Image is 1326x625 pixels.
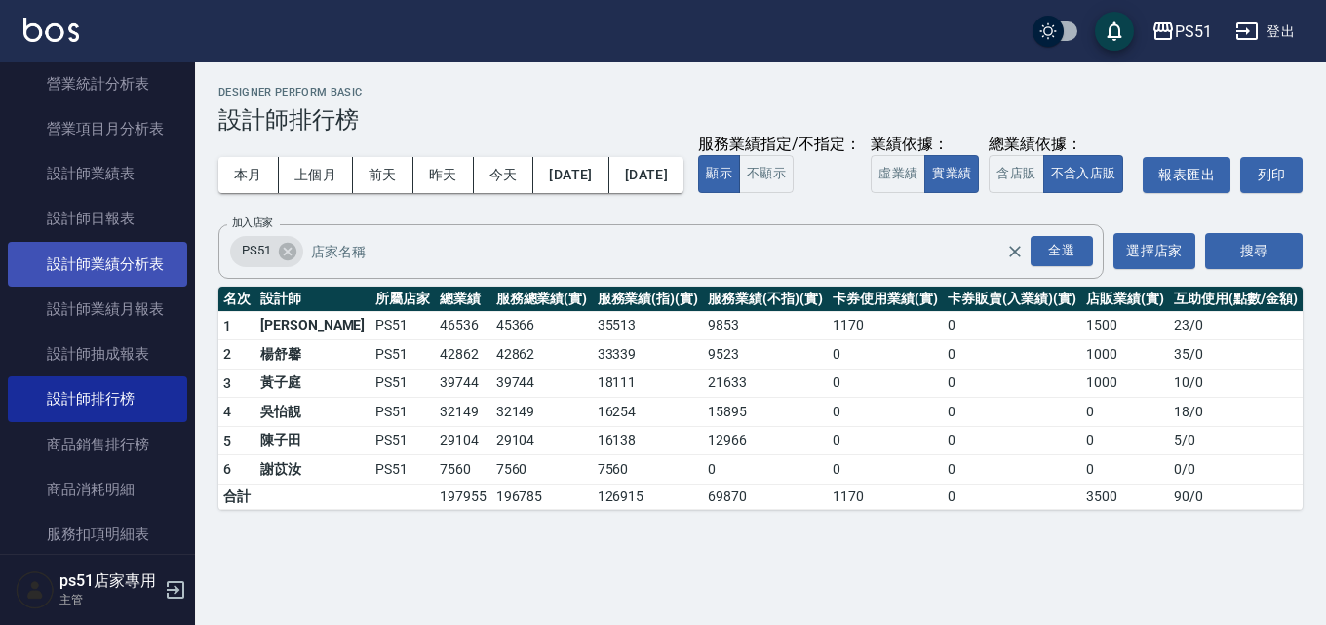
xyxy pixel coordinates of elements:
a: 設計師排行榜 [8,376,187,421]
span: 1 [223,318,231,333]
td: 9853 [703,311,828,340]
td: 32149 [491,398,593,427]
button: 今天 [474,157,534,193]
td: 0 [703,455,828,485]
td: 7560 [593,455,704,485]
td: 18 / 0 [1169,398,1303,427]
div: PS51 [1175,20,1212,44]
td: 0 [1081,426,1169,455]
button: 昨天 [413,157,474,193]
div: 業績依據： [871,135,979,155]
td: 196785 [491,484,593,509]
button: [DATE] [609,157,683,193]
a: 設計師日報表 [8,196,187,241]
span: 4 [223,404,231,419]
span: 2 [223,346,231,362]
td: 1000 [1081,369,1169,398]
td: 楊舒馨 [255,340,370,370]
a: 營業項目月分析表 [8,106,187,151]
span: 5 [223,433,231,449]
td: 黃子庭 [255,369,370,398]
span: 6 [223,461,231,477]
a: 營業統計分析表 [8,61,187,106]
th: 名次 [218,287,255,312]
a: 設計師業績月報表 [8,287,187,332]
td: 46536 [435,311,491,340]
td: 69870 [703,484,828,509]
td: 33339 [593,340,704,370]
span: PS51 [230,241,283,260]
td: 0 [828,426,943,455]
td: 39744 [491,369,593,398]
button: 實業績 [924,155,979,193]
td: 合計 [218,484,255,509]
td: 23 / 0 [1169,311,1303,340]
td: 0 [943,340,1081,370]
th: 所屬店家 [370,287,435,312]
td: 陳子田 [255,426,370,455]
td: 12966 [703,426,828,455]
img: Person [16,570,55,609]
div: 服務業績指定/不指定： [698,135,861,155]
td: 42862 [491,340,593,370]
td: 1170 [828,311,943,340]
a: 設計師業績表 [8,151,187,196]
a: 服務扣項明細表 [8,512,187,557]
input: 店家名稱 [306,234,1040,268]
td: 1170 [828,484,943,509]
th: 店販業績(實) [1081,287,1169,312]
button: 不含入店販 [1043,155,1124,193]
button: 顯示 [698,155,740,193]
button: 含店販 [989,155,1043,193]
td: 7560 [435,455,491,485]
td: 0 [943,369,1081,398]
th: 互助使用(點數/金額) [1169,287,1303,312]
label: 加入店家 [232,215,273,230]
td: 126915 [593,484,704,509]
td: PS51 [370,340,435,370]
td: 42862 [435,340,491,370]
button: Clear [1001,238,1029,265]
td: 0 [828,398,943,427]
th: 設計師 [255,287,370,312]
td: 16254 [593,398,704,427]
td: 5 / 0 [1169,426,1303,455]
td: 0 [943,398,1081,427]
button: Open [1027,232,1097,270]
td: 9523 [703,340,828,370]
button: PS51 [1144,12,1220,52]
button: 列印 [1240,157,1303,193]
button: 登出 [1228,14,1303,50]
td: 0 [943,484,1081,509]
td: 0 / 0 [1169,455,1303,485]
td: 29104 [435,426,491,455]
td: 35 / 0 [1169,340,1303,370]
td: 29104 [491,426,593,455]
td: 0 [828,369,943,398]
p: 主管 [59,591,159,608]
td: PS51 [370,369,435,398]
td: 0 [943,455,1081,485]
th: 服務業績(不指)(實) [703,287,828,312]
button: 前天 [353,157,413,193]
a: 商品銷售排行榜 [8,422,187,467]
th: 總業績 [435,287,491,312]
div: 總業績依據： [989,135,1133,155]
h5: ps51店家專用 [59,571,159,591]
td: 10 / 0 [1169,369,1303,398]
td: 39744 [435,369,491,398]
td: 7560 [491,455,593,485]
th: 服務總業績(實) [491,287,593,312]
td: 3500 [1081,484,1169,509]
td: 0 [943,311,1081,340]
td: 0 [828,455,943,485]
td: 35513 [593,311,704,340]
a: 設計師業績分析表 [8,242,187,287]
div: 全選 [1031,236,1093,266]
td: 45366 [491,311,593,340]
button: 報表匯出 [1143,157,1230,193]
td: 0 [1081,455,1169,485]
td: 謝苡汝 [255,455,370,485]
td: PS51 [370,398,435,427]
div: PS51 [230,236,303,267]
